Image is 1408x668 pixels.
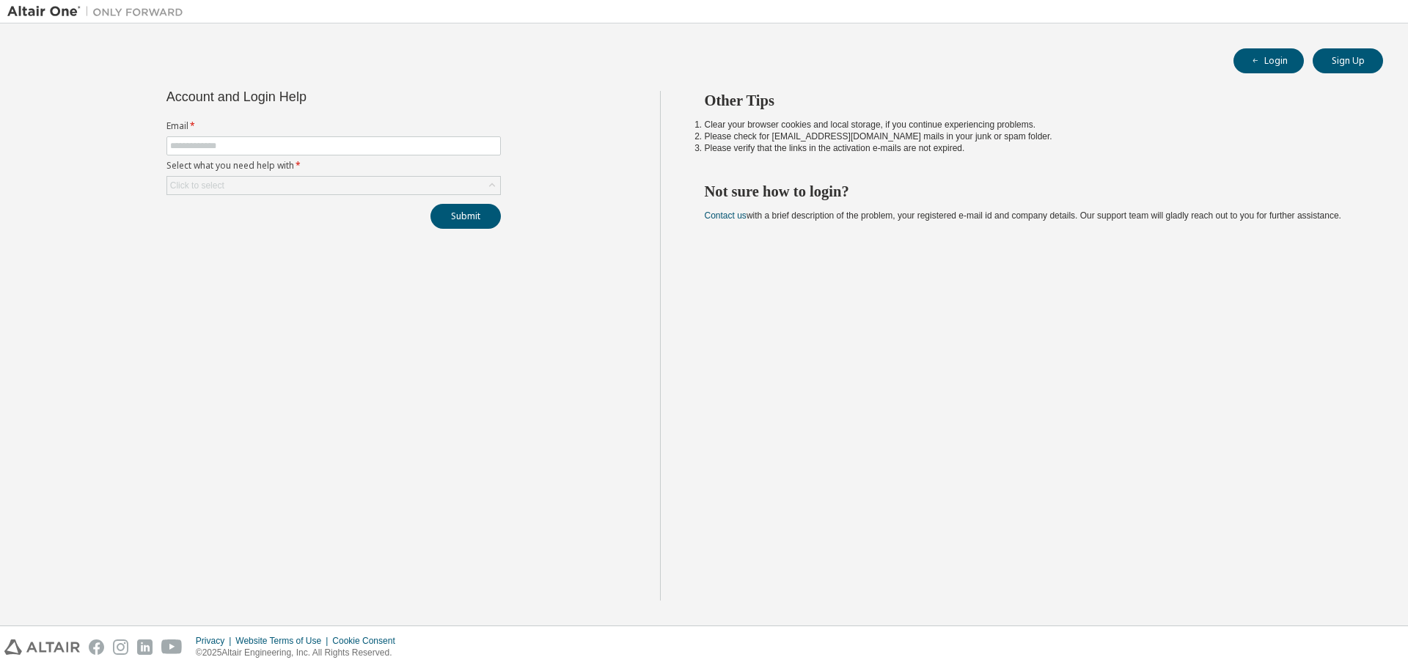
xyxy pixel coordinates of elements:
li: Please verify that the links in the activation e-mails are not expired. [705,142,1357,154]
img: facebook.svg [89,639,104,655]
h2: Other Tips [705,91,1357,110]
button: Login [1233,48,1304,73]
div: Privacy [196,635,235,647]
img: altair_logo.svg [4,639,80,655]
label: Select what you need help with [166,160,501,172]
a: Contact us [705,210,747,221]
div: Cookie Consent [332,635,403,647]
label: Email [166,120,501,132]
button: Sign Up [1313,48,1383,73]
h2: Not sure how to login? [705,182,1357,201]
div: Account and Login Help [166,91,434,103]
p: © 2025 Altair Engineering, Inc. All Rights Reserved. [196,647,404,659]
button: Submit [430,204,501,229]
img: instagram.svg [113,639,128,655]
div: Click to select [167,177,500,194]
li: Please check for [EMAIL_ADDRESS][DOMAIN_NAME] mails in your junk or spam folder. [705,131,1357,142]
li: Clear your browser cookies and local storage, if you continue experiencing problems. [705,119,1357,131]
div: Click to select [170,180,224,191]
img: Altair One [7,4,191,19]
img: youtube.svg [161,639,183,655]
img: linkedin.svg [137,639,153,655]
span: with a brief description of the problem, your registered e-mail id and company details. Our suppo... [705,210,1341,221]
div: Website Terms of Use [235,635,332,647]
